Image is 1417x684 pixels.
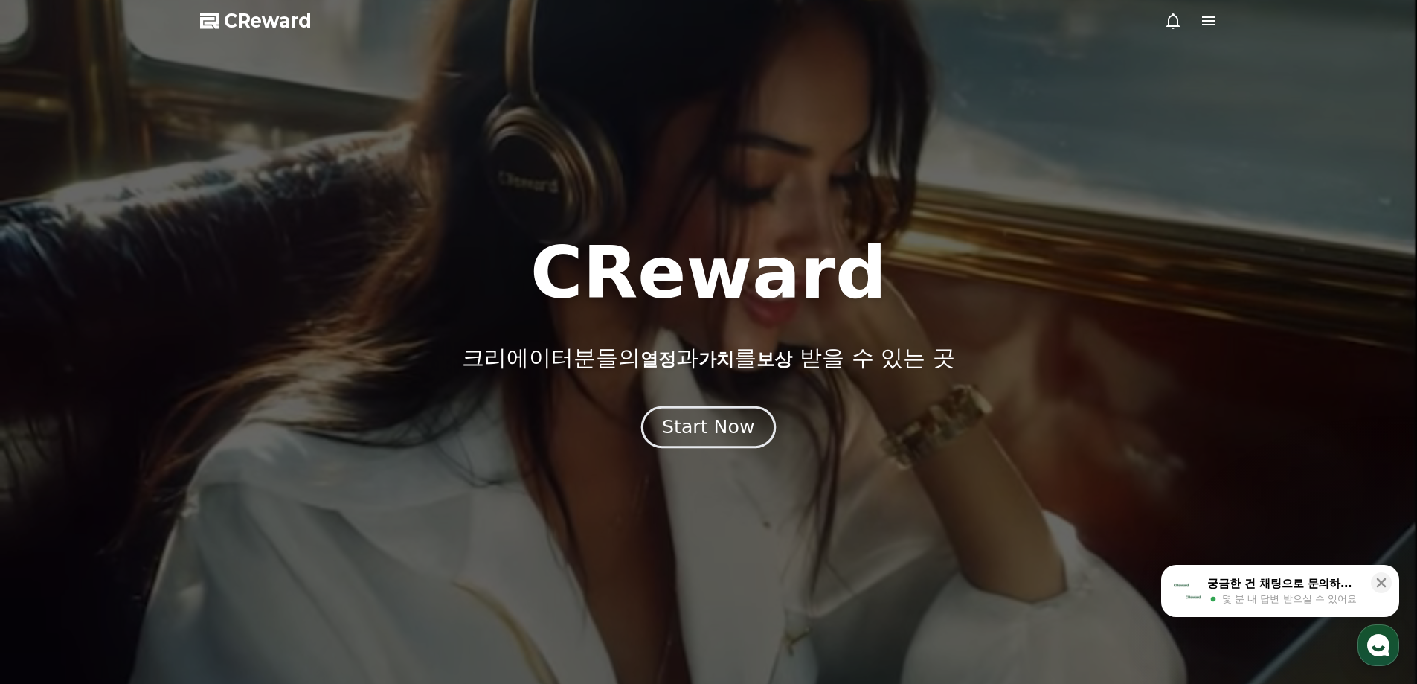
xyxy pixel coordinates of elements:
div: Start Now [662,415,754,440]
span: CReward [224,9,312,33]
span: 열정 [640,349,676,370]
h1: CReward [530,237,887,309]
a: Start Now [644,422,773,436]
span: 가치 [698,349,734,370]
button: Start Now [641,406,776,448]
span: 보상 [756,349,792,370]
a: CReward [200,9,312,33]
p: 크리에이터분들의 과 를 받을 수 있는 곳 [462,345,954,371]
